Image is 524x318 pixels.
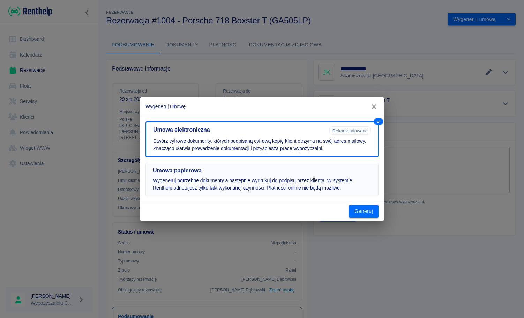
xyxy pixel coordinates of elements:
p: Stwórz cyfrowe dokumenty, których podpisaną cyfrową kopię klient otrzyma na swój adres mailowy. Z... [153,138,371,152]
h5: Umowa elektroniczna [153,126,327,133]
button: Umowa elektronicznaRekomendowaneStwórz cyfrowe dokumenty, których podpisaną cyfrową kopię klient ... [145,121,379,157]
button: Generuj [349,205,379,218]
span: Rekomendowane [330,128,370,133]
h2: Wygeneruj umowę [140,97,384,116]
h5: Umowa papierowa [153,167,371,174]
p: Wygeneruj potrzebne dokumenty a następnie wydrukuj do podpisu przez klienta. W systemie Renthelp ... [153,177,371,192]
button: Umowa papierowaWygeneruj potrzebne dokumenty a następnie wydrukuj do podpisu przez klienta. W sys... [145,163,379,196]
